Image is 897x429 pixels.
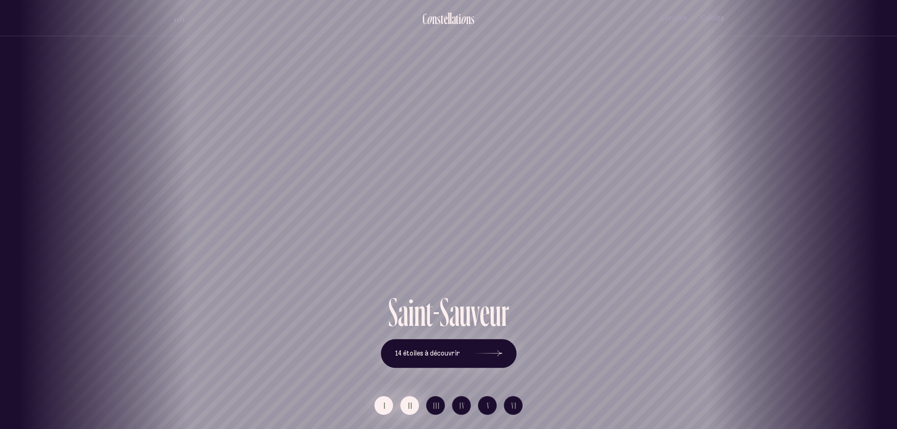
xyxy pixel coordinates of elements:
[660,14,687,22] span: À propos
[660,7,687,29] button: À propos
[452,11,456,26] div: a
[440,292,449,332] div: S
[426,292,433,332] div: t
[701,14,724,22] span: Crédits
[427,11,432,26] div: o
[450,11,452,26] div: l
[422,11,427,26] div: C
[459,11,461,26] div: i
[449,292,460,332] div: a
[437,11,441,26] div: s
[456,11,459,26] div: t
[433,292,440,332] div: -
[381,339,517,368] button: 14 étoiles à découvrir
[461,11,466,26] div: o
[426,396,445,415] button: III
[466,11,471,26] div: n
[400,396,419,415] button: II
[444,11,448,26] div: e
[374,396,393,415] button: I
[408,292,414,332] div: i
[414,292,426,332] div: n
[395,349,460,357] span: 14 étoiles à découvrir
[448,11,450,26] div: l
[388,292,398,332] div: S
[701,7,724,29] button: Crédits
[433,402,440,410] span: III
[432,11,437,26] div: n
[501,292,509,332] div: r
[460,292,471,332] div: u
[398,292,408,332] div: a
[452,396,471,415] button: IV
[480,292,490,332] div: e
[408,402,413,410] span: II
[504,396,523,415] button: VI
[173,13,186,23] button: volume audio
[471,11,475,26] div: s
[460,402,465,410] span: IV
[511,402,517,410] span: VI
[490,292,501,332] div: u
[441,11,444,26] div: t
[471,292,480,332] div: v
[478,396,497,415] button: V
[487,402,490,410] span: V
[384,402,386,410] span: I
